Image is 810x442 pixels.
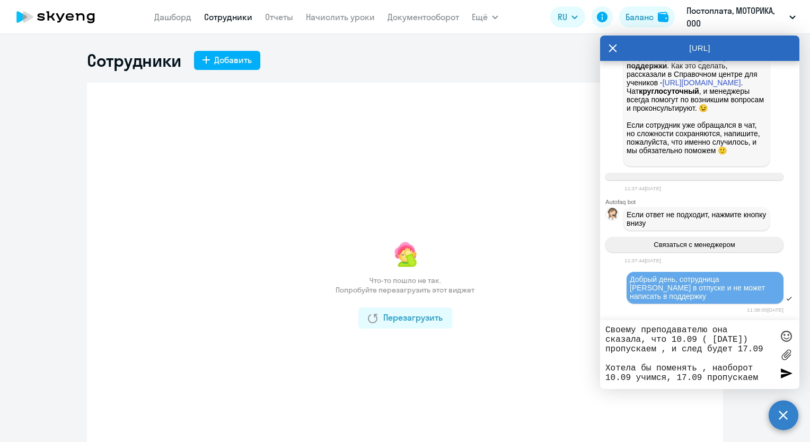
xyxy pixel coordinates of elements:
a: [URL][DOMAIN_NAME] [663,78,741,87]
span: Если ответ не подходит, нажмите кнопку внизу [627,210,768,227]
button: RU [550,6,585,28]
img: balance [658,12,668,22]
p: Постоплата, МОТОРИКА, ООО [686,4,785,30]
div: Перезагрузить [368,311,443,324]
span: Ещё [472,11,488,23]
span: Связаться с менеджером [654,241,735,249]
button: Добавить [194,51,260,70]
button: Ещё [472,6,498,28]
a: Сотрудники [204,12,252,22]
div: Баланс [626,11,654,23]
label: Лимит 10 файлов [778,347,794,363]
button: Связаться с менеджером [605,237,783,252]
div: Autofaq bot [605,199,799,205]
a: Документооборот [388,12,459,22]
img: bot avatar [606,208,619,223]
textarea: Своему преподавателю она сказала, что 10.09 ( [DATE]) пропускаем , и след будет 17.09 Хотела бы п... [605,325,773,384]
strong: круглосуточный [639,87,699,95]
time: 11:37:44[DATE] [624,258,661,263]
a: Дашборд [154,12,191,22]
span: RU [558,11,567,23]
div: Добавить [214,54,252,66]
time: 11:38:05[DATE] [747,307,783,313]
span: Добрый день, сотрудница [PERSON_NAME] в отпуске и не может написать в поддержку [630,275,767,300]
img: error [390,240,420,269]
time: 11:37:44[DATE] [624,185,661,191]
button: Балансbalance [619,6,675,28]
a: Начислить уроки [306,12,375,22]
button: Перезагрузить [358,307,452,329]
h1: Сотрудники [87,50,181,71]
a: Отчеты [265,12,293,22]
button: Постоплата, МОТОРИКА, ООО [681,4,801,30]
strong: чат поддержки [627,53,739,70]
p: Что-то пошло не так. Попробуйте перезагрузить этот виджет [336,276,474,295]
